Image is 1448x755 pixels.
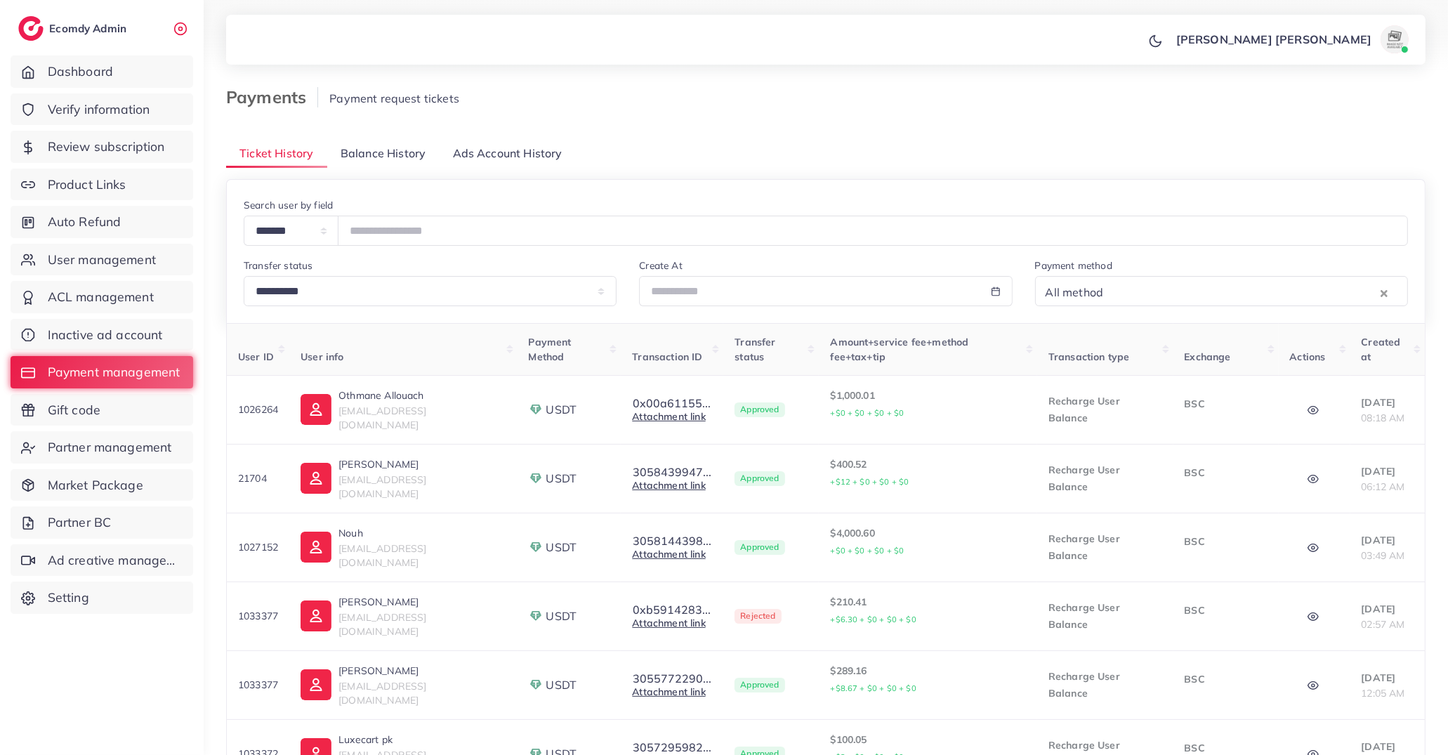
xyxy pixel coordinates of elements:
a: Attachment link [632,548,705,560]
span: 12:05 AM [1362,687,1405,700]
a: Ad creative management [11,544,193,577]
p: $1,000.01 [830,387,1025,421]
label: Transfer status [244,258,312,273]
span: Inactive ad account [48,326,163,344]
a: Setting [11,582,193,614]
img: payment [529,402,543,416]
small: +$8.67 + $0 + $0 + $0 [830,683,916,693]
p: BSC [1185,464,1268,481]
span: All method [1043,282,1107,303]
a: User management [11,244,193,276]
p: 1033377 [238,676,278,693]
span: 03:49 AM [1362,549,1405,562]
button: 3058439947... [632,466,712,478]
span: Dashboard [48,63,113,81]
img: payment [529,678,543,692]
button: 0x00a61155... [632,397,711,409]
a: logoEcomdy Admin [18,16,130,41]
p: [PERSON_NAME] [338,593,506,610]
p: [DATE] [1362,669,1414,686]
span: [EMAIL_ADDRESS][DOMAIN_NAME] [338,680,426,707]
button: 0xb5914283... [632,603,711,616]
p: Othmane Allouach [338,387,506,404]
small: +$12 + $0 + $0 + $0 [830,477,909,487]
p: [PERSON_NAME] [338,662,506,679]
button: 3057295982... [632,741,712,754]
p: [PERSON_NAME] [338,456,506,473]
a: Payment management [11,356,193,388]
a: Attachment link [632,617,705,629]
p: BSC [1185,533,1268,550]
a: Attachment link [632,479,705,492]
span: Payment request tickets [329,91,459,105]
h2: Ecomdy Admin [49,22,130,35]
small: +$0 + $0 + $0 + $0 [830,546,904,556]
a: Attachment link [632,410,705,423]
span: Market Package [48,476,143,494]
h3: Payments [226,87,318,107]
a: ACL management [11,281,193,313]
p: BSC [1185,395,1268,412]
span: Partner BC [48,513,112,532]
a: Partner BC [11,506,193,539]
span: USDT [546,471,577,487]
span: Approved [735,402,784,418]
span: User ID [238,350,274,363]
a: Dashboard [11,55,193,88]
span: USDT [546,402,577,418]
p: BSC [1185,602,1268,619]
span: Product Links [48,176,126,194]
img: ic-user-info.36bf1079.svg [301,394,331,425]
a: Verify information [11,93,193,126]
span: Review subscription [48,138,165,156]
p: $4,000.60 [830,525,1025,559]
small: +$6.30 + $0 + $0 + $0 [830,615,916,624]
span: Exchange [1185,350,1231,363]
p: Nouh [338,525,506,541]
span: Created at [1362,336,1401,362]
span: Actions [1290,350,1326,363]
p: Recharge User Balance [1048,599,1162,633]
a: Attachment link [632,685,705,698]
span: Ticket History [239,145,313,162]
span: Payment Method [529,336,572,362]
p: $289.16 [830,662,1025,697]
span: User info [301,350,343,363]
input: Search for option [1107,282,1377,303]
a: Review subscription [11,131,193,163]
p: 1027152 [238,539,278,556]
img: ic-user-info.36bf1079.svg [301,532,331,563]
label: Create At [639,258,682,273]
span: [EMAIL_ADDRESS][DOMAIN_NAME] [338,473,426,500]
a: Partner management [11,431,193,464]
p: BSC [1185,671,1268,688]
img: ic-user-info.36bf1079.svg [301,463,331,494]
a: Auto Refund [11,206,193,238]
span: User management [48,251,156,269]
span: ACL management [48,288,154,306]
button: 3055772290... [632,672,712,685]
p: [PERSON_NAME] [PERSON_NAME] [1176,31,1371,48]
span: Approved [735,471,784,487]
a: Market Package [11,469,193,501]
span: USDT [546,677,577,693]
p: Recharge User Balance [1048,530,1162,564]
p: Recharge User Balance [1048,393,1162,426]
img: logo [18,16,44,41]
a: Inactive ad account [11,319,193,351]
span: Balance History [341,145,426,162]
img: avatar [1381,25,1409,53]
span: Transaction ID [632,350,702,363]
a: Gift code [11,394,193,426]
img: payment [529,609,543,623]
span: Amount+service fee+method fee+tax+tip [830,336,968,362]
span: Approved [735,540,784,556]
p: Recharge User Balance [1048,461,1162,495]
p: 1026264 [238,401,278,418]
p: Recharge User Balance [1048,668,1162,702]
span: 06:12 AM [1362,480,1405,493]
span: USDT [546,539,577,556]
p: Luxecart pk [338,731,506,748]
p: [DATE] [1362,463,1414,480]
span: Rejected [735,609,781,624]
